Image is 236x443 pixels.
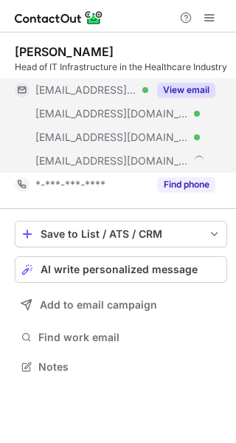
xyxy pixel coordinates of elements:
[15,61,227,74] div: Head of IT Infrastructure in the Healthcare Industry
[35,154,189,168] span: [EMAIL_ADDRESS][DOMAIN_NAME]
[40,299,157,311] span: Add to email campaign
[35,83,137,97] span: [EMAIL_ADDRESS][DOMAIN_NAME]
[41,228,201,240] div: Save to List / ATS / CRM
[15,256,227,283] button: AI write personalized message
[38,331,221,344] span: Find work email
[15,292,227,318] button: Add to email campaign
[15,357,227,377] button: Notes
[35,107,189,120] span: [EMAIL_ADDRESS][DOMAIN_NAME]
[15,9,103,27] img: ContactOut v5.3.10
[15,44,114,59] div: [PERSON_NAME]
[35,131,189,144] span: [EMAIL_ADDRESS][DOMAIN_NAME]
[15,327,227,348] button: Find work email
[38,360,221,374] span: Notes
[157,83,215,97] button: Reveal Button
[157,177,215,192] button: Reveal Button
[41,264,198,275] span: AI write personalized message
[15,221,227,247] button: save-profile-one-click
